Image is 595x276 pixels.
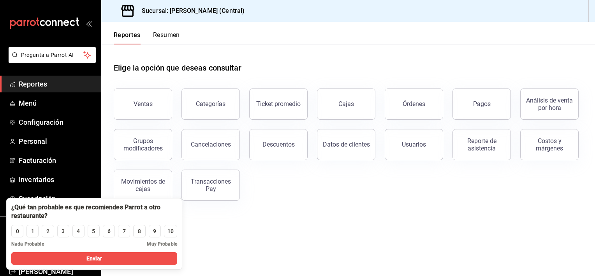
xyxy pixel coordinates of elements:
[107,227,111,235] div: 6
[458,137,506,152] div: Reporte de asistencia
[191,141,231,148] div: Cancelaciones
[26,225,39,237] button: 1
[138,227,141,235] div: 8
[11,241,44,248] span: Nada Probable
[21,51,84,59] span: Pregunta a Parrot AI
[153,31,180,44] button: Resumen
[42,225,54,237] button: 2
[19,98,95,108] span: Menú
[187,178,235,193] div: Transacciones Pay
[31,227,34,235] div: 1
[19,155,95,166] span: Facturación
[181,88,240,120] button: Categorías
[5,57,96,65] a: Pregunta a Parrot AI
[338,100,354,108] div: Cajas
[525,137,574,152] div: Costos y márgenes
[114,31,141,44] button: Reportes
[452,88,511,120] button: Pagos
[19,174,95,185] span: Inventarios
[86,255,102,263] span: Enviar
[262,141,295,148] div: Descuentos
[149,225,161,237] button: 9
[119,137,167,152] div: Grupos modificadores
[19,79,95,89] span: Reportes
[46,227,49,235] div: 2
[323,141,370,148] div: Datos de clientes
[92,227,95,235] div: 5
[167,227,174,235] div: 10
[317,88,375,120] button: Cajas
[403,100,425,108] div: Órdenes
[19,117,95,127] span: Configuración
[249,129,308,160] button: Descuentos
[385,129,443,160] button: Usuarios
[452,129,511,160] button: Reporte de asistencia
[9,47,96,63] button: Pregunta a Parrot AI
[19,136,95,147] span: Personal
[256,100,301,108] div: Ticket promedio
[86,20,92,27] button: open_drawer_menu
[16,227,19,235] div: 0
[181,170,240,201] button: Transacciones Pay
[72,225,84,237] button: 4
[114,62,241,74] h1: Elige la opción que deseas consultar
[473,100,491,108] div: Pagos
[181,129,240,160] button: Cancelaciones
[123,227,126,235] div: 7
[114,129,172,160] button: Grupos modificadores
[385,88,443,120] button: Órdenes
[118,225,130,237] button: 7
[134,100,153,108] div: Ventas
[19,193,95,204] span: Suscripción
[62,227,65,235] div: 3
[88,225,100,237] button: 5
[164,225,177,237] button: 10
[147,241,177,248] span: Muy Probable
[520,88,579,120] button: Análisis de venta por hora
[57,225,69,237] button: 3
[136,6,245,16] h3: Sucursal: [PERSON_NAME] (Central)
[11,225,23,237] button: 0
[520,129,579,160] button: Costos y márgenes
[196,100,225,108] div: Categorías
[317,129,375,160] button: Datos de clientes
[133,225,145,237] button: 8
[103,225,115,237] button: 6
[153,227,156,235] div: 9
[119,178,167,193] div: Movimientos de cajas
[402,141,426,148] div: Usuarios
[114,88,172,120] button: Ventas
[114,170,172,201] button: Movimientos de cajas
[525,97,574,111] div: Análisis de venta por hora
[249,88,308,120] button: Ticket promedio
[11,252,177,265] button: Enviar
[77,227,80,235] div: 4
[11,203,177,220] div: ¿Qué tan probable es que recomiendes Parrot a otro restaurante?
[114,31,180,44] div: navigation tabs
